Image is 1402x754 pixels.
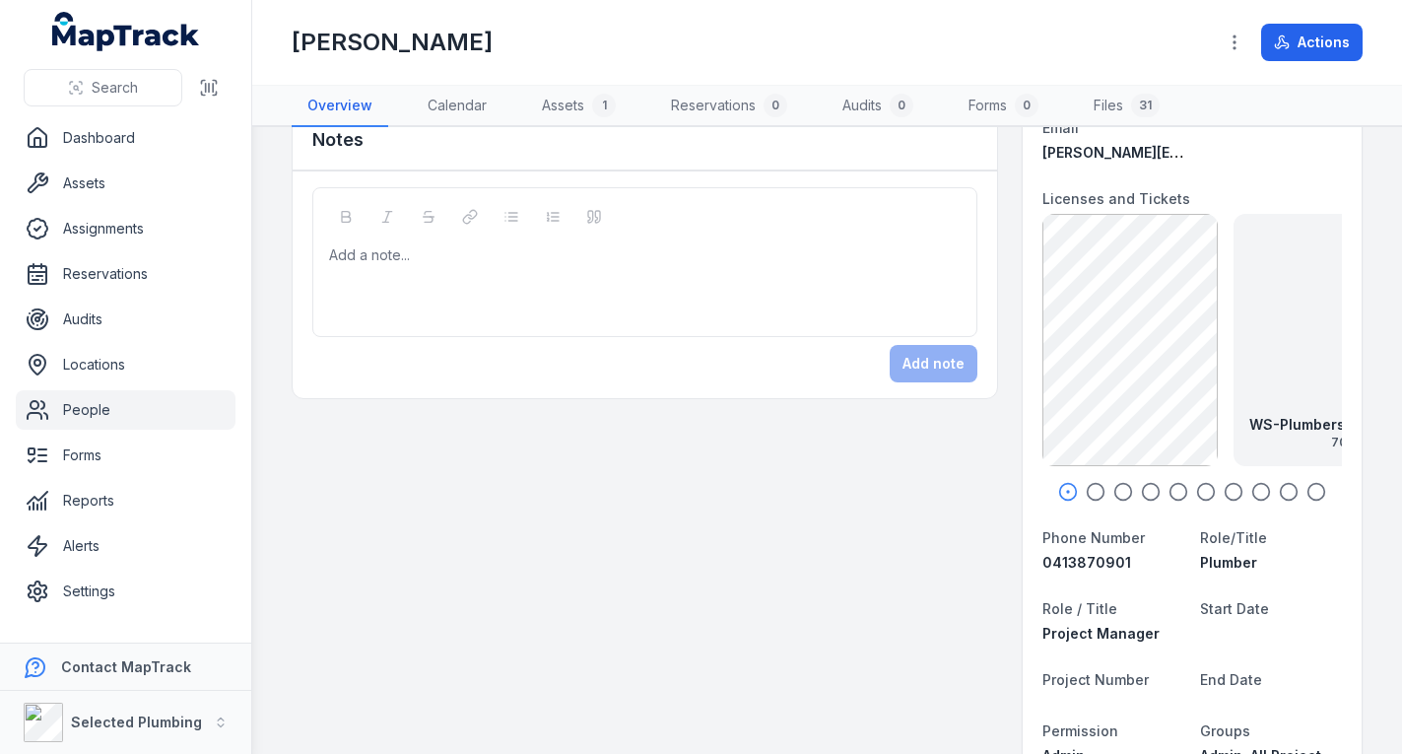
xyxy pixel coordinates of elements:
span: Start Date [1200,600,1269,617]
span: Groups [1200,722,1250,739]
span: Search [92,78,138,98]
span: Project Manager [1042,625,1160,642]
span: Role/Title [1200,529,1267,546]
div: 0 [1015,94,1038,117]
a: Locations [16,345,235,384]
a: Audits0 [827,86,929,127]
span: Permission [1042,722,1118,739]
a: MapTrack [52,12,200,51]
a: Alerts [16,526,235,566]
h1: [PERSON_NAME] [292,27,493,58]
a: Settings [16,572,235,611]
a: Reservations [16,254,235,294]
h3: Notes [312,126,364,154]
a: Audits [16,300,235,339]
a: Assets [16,164,235,203]
button: Search [24,69,182,106]
strong: Selected Plumbing [71,714,202,730]
div: 0 [764,94,787,117]
a: Calendar [412,86,502,127]
span: Licenses and Tickets [1042,190,1190,207]
a: Forms0 [953,86,1054,127]
span: Phone Number [1042,529,1145,546]
span: Project Number [1042,671,1149,688]
div: 1 [592,94,616,117]
span: 0413870901 [1042,554,1131,571]
strong: Contact MapTrack [61,658,191,675]
button: Actions [1261,24,1363,61]
a: Reservations0 [655,86,803,127]
a: People [16,390,235,430]
a: Overview [292,86,388,127]
a: Forms [16,436,235,475]
a: Dashboard [16,118,235,158]
a: Assignments [16,209,235,248]
span: Role / Title [1042,600,1117,617]
a: Files31 [1078,86,1175,127]
span: [PERSON_NAME][EMAIL_ADDRESS][DOMAIN_NAME] [1042,144,1394,161]
div: 0 [890,94,913,117]
div: 31 [1131,94,1160,117]
a: Assets1 [526,86,632,127]
span: Plumber [1200,554,1257,571]
span: End Date [1200,671,1262,688]
a: Reports [16,481,235,520]
span: Email [1042,119,1079,136]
